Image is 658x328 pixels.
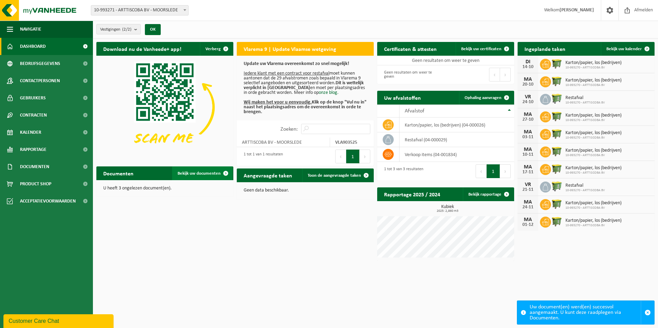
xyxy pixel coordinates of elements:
[521,77,535,82] div: MA
[521,129,535,135] div: MA
[400,147,514,162] td: verkoop items (04-001834)
[521,187,535,192] div: 21-11
[551,75,563,87] img: WB-1100-HPE-GN-50
[20,89,46,107] span: Gebruikers
[565,200,622,206] span: Karton/papier, los (bedrijven)
[551,58,563,69] img: WB-1100-HPE-GN-50
[565,95,605,101] span: Restafval
[565,78,622,83] span: Karton/papier, los (bedrijven)
[96,56,233,158] img: Download de VHEPlus App
[551,216,563,227] img: WB-1100-HPE-GN-50
[521,82,535,87] div: 20-10
[178,171,221,176] span: Bekijk uw documenten
[20,175,51,193] span: Product Shop
[346,150,360,163] button: 1
[400,132,514,147] td: restafval (04-000029)
[551,163,563,175] img: WB-1100-HPE-GN-50
[463,187,513,201] a: Bekijk rapportage
[237,168,299,182] h2: Aangevraagde taken
[601,42,654,56] a: Bekijk uw kalender
[360,150,370,163] button: Next
[244,188,367,193] p: Geen data beschikbaar.
[565,153,622,157] span: 10-993270 - ARTTISCOBA BV
[20,158,49,175] span: Documenten
[456,42,513,56] a: Bekijk uw certificaten
[565,171,622,175] span: 10-993270 - ARTTISCOBA BV
[377,56,514,65] td: Geen resultaten om weer te geven
[489,68,500,81] button: Previous
[551,198,563,210] img: WB-1100-HPE-GN-50
[465,96,501,100] span: Ophaling aanvragen
[405,108,424,114] span: Afvalstof
[381,67,442,82] div: Geen resultaten om weer te geven
[20,21,41,38] span: Navigatie
[500,68,511,81] button: Next
[381,164,423,179] div: 1 tot 3 van 3 resultaten
[200,42,233,56] button: Verberg
[20,72,60,89] span: Contactpersonen
[521,65,535,69] div: 14-10
[461,47,501,51] span: Bekijk uw certificaten
[530,301,641,324] div: Uw document(en) werd(en) succesvol aangemaakt. U kunt deze raadplegen via Documenten.
[551,93,563,105] img: WB-0660-HPE-GN-50
[96,24,141,34] button: Vestigingen(2/2)
[521,152,535,157] div: 10-11
[565,148,622,153] span: Karton/papier, los (bedrijven)
[565,223,622,228] span: 10-993270 - ARTTISCOBA BV
[244,62,367,114] p: moet kunnen aantonen dat de 29 afvalstromen zoals bepaald in Vlarema 9 selectief aangeboden en ui...
[20,38,46,55] span: Dashboard
[565,118,622,122] span: 10-993270 - ARTTISCOBA BV
[487,164,500,178] button: 1
[521,59,535,65] div: DI
[521,135,535,140] div: 03-11
[96,42,188,55] h2: Download nu de Vanheede+ app!
[205,47,221,51] span: Verberg
[20,141,46,158] span: Rapportage
[606,47,642,51] span: Bekijk uw kalender
[521,164,535,170] div: MA
[551,145,563,157] img: WB-1100-HPE-GN-50
[122,27,131,32] count: (2/2)
[521,100,535,105] div: 24-10
[565,188,605,193] span: 10-993270 - ARTTISCOBA BV
[521,112,535,117] div: MA
[521,199,535,205] div: MA
[565,130,622,136] span: Karton/papier, los (bedrijven)
[237,138,330,147] td: ARTTISCOBA BV - MOORSLEDE
[521,170,535,175] div: 17-11
[244,61,349,66] b: Update uw Vlarema overeenkomst zo snel mogelijk!
[381,205,514,213] h3: Kubiek
[521,217,535,222] div: MA
[521,205,535,210] div: 24-11
[565,101,605,105] span: 10-993270 - ARTTISCOBA BV
[500,164,511,178] button: Next
[381,209,514,213] span: 2025: 2,860 m3
[565,206,622,210] span: 10-993270 - ARTTISCOBA BV
[565,136,622,140] span: 10-993270 - ARTTISCOBA BV
[521,147,535,152] div: MA
[308,173,361,178] span: Toon de aangevraagde taken
[551,181,563,192] img: WB-0660-HPE-GN-50
[96,166,140,180] h2: Documenten
[551,128,563,140] img: WB-1100-HPE-GN-50
[518,42,572,55] h2: Ingeplande taken
[172,166,233,180] a: Bekijk uw documenten
[377,42,444,55] h2: Certificaten & attesten
[280,127,298,132] label: Zoeken:
[3,313,115,328] iframe: chat widget
[237,42,343,55] h2: Vlarema 9 | Update Vlaamse wetgeving
[20,107,47,124] span: Contracten
[244,100,367,114] b: Klik op de knop "Vul nu in" naast het plaatsingsadres om de overeenkomst in orde te brengen.
[459,91,513,105] a: Ophaling aanvragen
[145,24,161,35] button: OK
[240,149,283,164] div: 1 tot 1 van 1 resultaten
[20,193,76,210] span: Acceptatievoorwaarden
[565,66,622,70] span: 10-993270 - ARTTISCOBA BV
[521,94,535,100] div: VR
[244,80,364,90] b: Dit is wettelijk verplicht in [GEOGRAPHIC_DATA]
[565,113,622,118] span: Karton/papier, los (bedrijven)
[335,150,346,163] button: Previous
[319,90,339,95] a: onze blog.
[377,91,428,104] h2: Uw afvalstoffen
[91,5,189,15] span: 10-993271 - ARTTISCOBA BV - MOORSLEDE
